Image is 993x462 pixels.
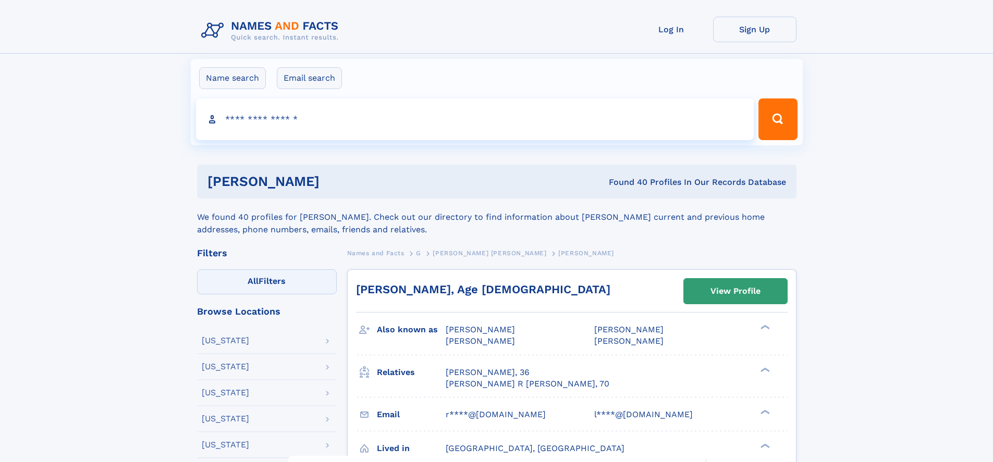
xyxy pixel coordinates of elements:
[202,415,249,423] div: [US_STATE]
[713,17,796,42] a: Sign Up
[356,283,610,296] a: [PERSON_NAME], Age [DEMOGRAPHIC_DATA]
[758,366,770,373] div: ❯
[197,269,337,294] label: Filters
[594,336,664,346] span: [PERSON_NAME]
[446,336,515,346] span: [PERSON_NAME]
[433,246,546,259] a: [PERSON_NAME] [PERSON_NAME]
[446,443,624,453] span: [GEOGRAPHIC_DATA], [GEOGRAPHIC_DATA]
[248,276,259,286] span: All
[446,324,515,334] span: [PERSON_NAME]
[199,67,266,89] label: Name search
[416,246,421,259] a: G
[277,67,342,89] label: Email search
[377,321,446,339] h3: Also known as
[202,336,249,345] div: [US_STATE]
[202,441,249,449] div: [US_STATE]
[558,249,614,257] span: [PERSON_NAME]
[377,406,446,423] h3: Email
[758,442,770,449] div: ❯
[196,98,754,140] input: search input
[377,440,446,457] h3: Lived in
[758,98,797,140] button: Search Button
[446,378,609,390] a: [PERSON_NAME] R [PERSON_NAME], 70
[464,177,786,188] div: Found 40 Profiles In Our Records Database
[197,17,347,45] img: Logo Names and Facts
[433,249,546,257] span: [PERSON_NAME] [PERSON_NAME]
[446,367,530,378] a: [PERSON_NAME], 36
[684,279,787,304] a: View Profile
[377,364,446,381] h3: Relatives
[197,248,337,258] div: Filters
[630,17,713,42] a: Log In
[197,307,337,316] div: Browse Locations
[202,363,249,371] div: [US_STATE]
[758,324,770,331] div: ❯
[758,408,770,415] div: ❯
[416,249,421,257] span: G
[710,279,761,303] div: View Profile
[207,175,464,188] h1: [PERSON_NAME]
[202,389,249,397] div: [US_STATE]
[347,246,404,259] a: Names and Facts
[594,324,664,334] span: [PERSON_NAME]
[197,198,796,236] div: We found 40 profiles for [PERSON_NAME]. Check out our directory to find information about [PERSON...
